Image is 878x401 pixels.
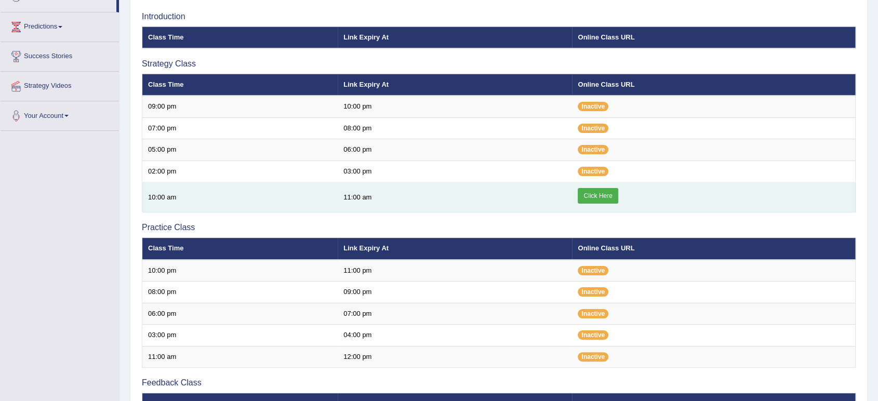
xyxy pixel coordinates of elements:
[338,96,572,117] td: 10:00 pm
[142,346,338,368] td: 11:00 am
[338,74,572,96] th: Link Expiry At
[338,238,572,260] th: Link Expiry At
[142,74,338,96] th: Class Time
[572,74,855,96] th: Online Class URL
[142,12,856,21] h3: Introduction
[578,330,608,340] span: Inactive
[338,303,572,325] td: 07:00 pm
[142,260,338,282] td: 10:00 pm
[338,139,572,161] td: 06:00 pm
[142,325,338,346] td: 03:00 pm
[142,96,338,117] td: 09:00 pm
[142,223,856,232] h3: Practice Class
[142,117,338,139] td: 07:00 pm
[578,124,608,133] span: Inactive
[338,161,572,182] td: 03:00 pm
[142,59,856,69] h3: Strategy Class
[338,325,572,346] td: 04:00 pm
[142,378,856,387] h3: Feedback Class
[338,260,572,282] td: 11:00 pm
[572,238,855,260] th: Online Class URL
[578,309,608,318] span: Inactive
[338,26,572,48] th: Link Expiry At
[578,145,608,154] span: Inactive
[1,42,119,68] a: Success Stories
[578,266,608,275] span: Inactive
[578,188,618,204] a: Click Here
[578,167,608,176] span: Inactive
[1,101,119,127] a: Your Account
[338,182,572,212] td: 11:00 am
[1,12,119,38] a: Predictions
[142,182,338,212] td: 10:00 am
[142,161,338,182] td: 02:00 pm
[142,26,338,48] th: Class Time
[338,282,572,303] td: 09:00 pm
[142,238,338,260] th: Class Time
[338,117,572,139] td: 08:00 pm
[338,346,572,368] td: 12:00 pm
[142,139,338,161] td: 05:00 pm
[572,26,855,48] th: Online Class URL
[578,287,608,297] span: Inactive
[578,352,608,362] span: Inactive
[1,72,119,98] a: Strategy Videos
[578,102,608,111] span: Inactive
[142,303,338,325] td: 06:00 pm
[142,282,338,303] td: 08:00 pm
